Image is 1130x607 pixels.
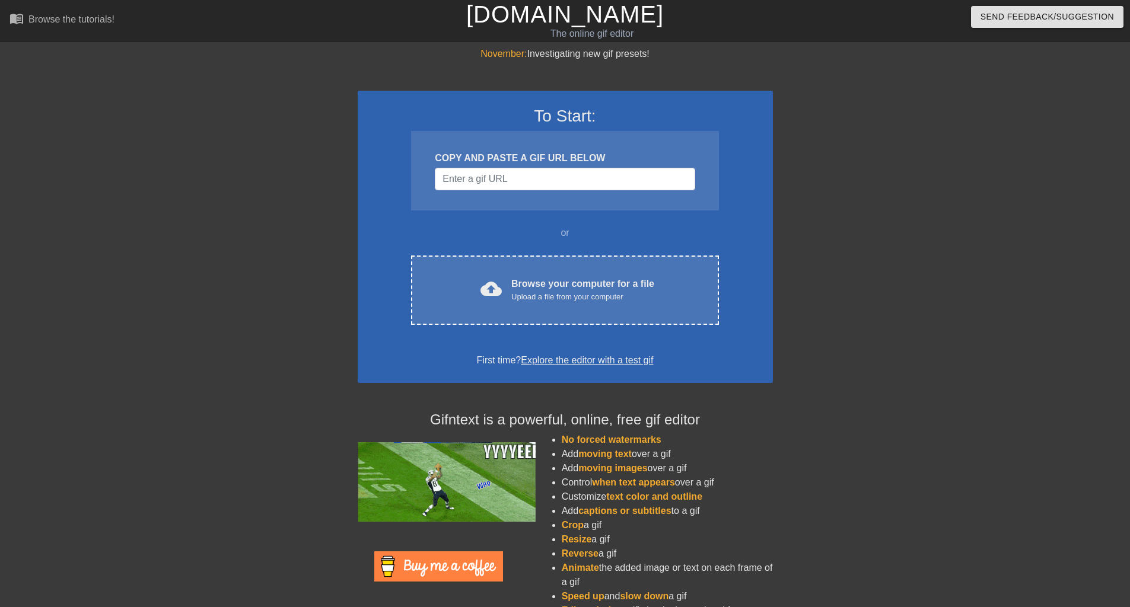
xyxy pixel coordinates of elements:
li: a gif [562,532,773,547]
span: Resize [562,534,592,544]
span: Send Feedback/Suggestion [981,9,1114,24]
li: Add over a gif [562,447,773,461]
li: Add over a gif [562,461,773,475]
div: The online gif editor [383,27,801,41]
span: menu_book [9,11,24,25]
a: [DOMAIN_NAME] [466,1,664,27]
a: Explore the editor with a test gif [521,355,653,365]
div: First time? [373,353,757,368]
input: Username [435,168,695,190]
li: Control over a gif [562,475,773,490]
h3: To Start: [373,106,757,126]
span: captions or subtitles [578,506,671,516]
div: COPY AND PASTE A GIF URL BELOW [435,151,695,165]
li: a gif [562,518,773,532]
div: Browse the tutorials! [28,14,114,24]
div: Investigating new gif presets! [358,47,773,61]
a: Browse the tutorials! [9,11,114,30]
span: Animate [562,563,599,573]
span: Reverse [562,548,599,558]
div: or [389,226,742,240]
span: moving text [578,449,632,459]
span: slow down [620,591,669,601]
span: No forced watermarks [562,435,661,445]
span: moving images [578,463,647,473]
span: November: [480,49,527,59]
li: a gif [562,547,773,561]
img: football_small.gif [358,442,536,522]
span: text color and outline [606,491,702,501]
span: Speed up [562,591,604,601]
div: Browse your computer for a file [511,277,654,303]
button: Send Feedback/Suggestion [971,6,1123,28]
img: Buy Me A Coffee [374,551,503,582]
span: cloud_upload [480,278,502,299]
div: Upload a file from your computer [511,291,654,303]
span: when text appears [592,477,675,487]
li: and a gif [562,589,773,603]
li: Customize [562,490,773,504]
li: the added image or text on each frame of a gif [562,561,773,589]
li: Add to a gif [562,504,773,518]
h4: Gifntext is a powerful, online, free gif editor [358,411,773,429]
span: Crop [562,520,584,530]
